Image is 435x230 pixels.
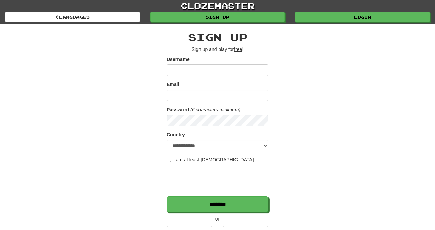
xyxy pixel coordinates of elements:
label: Email [167,81,179,88]
iframe: reCAPTCHA [167,167,270,193]
h2: Sign up [167,31,268,42]
p: Sign up and play for ! [167,46,268,53]
label: Country [167,131,185,138]
label: Username [167,56,190,63]
label: Password [167,106,189,113]
input: I am at least [DEMOGRAPHIC_DATA] [167,158,171,162]
a: Login [295,12,430,22]
em: (6 characters minimum) [190,107,240,112]
p: or [167,215,268,222]
a: Languages [5,12,140,22]
u: free [234,46,242,52]
a: Sign up [150,12,285,22]
label: I am at least [DEMOGRAPHIC_DATA] [167,156,254,163]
